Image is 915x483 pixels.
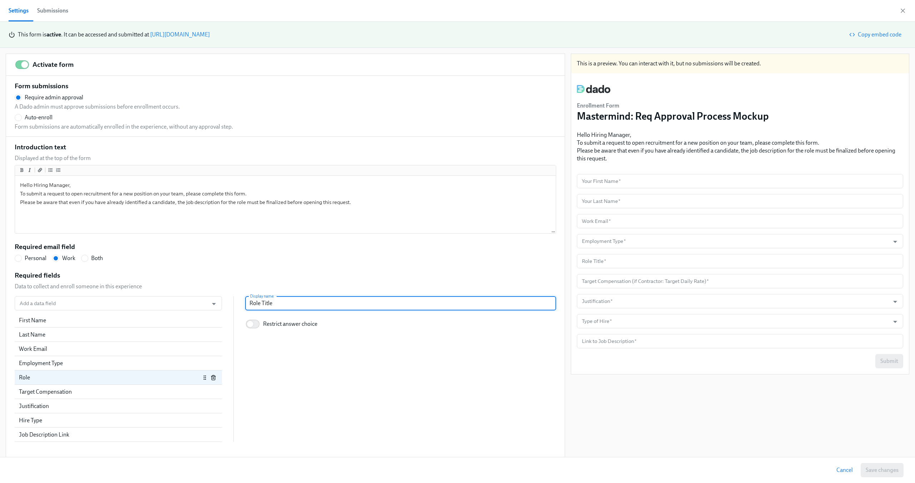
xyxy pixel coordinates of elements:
[62,254,75,262] span: Work
[33,60,74,69] h5: Activate form
[19,359,218,367] div: Employment Type
[851,31,901,38] span: Copy embed code
[890,236,901,247] button: Open
[208,298,219,309] button: Open
[19,345,218,353] div: Work Email
[19,402,218,410] div: Justification
[577,110,769,123] h3: Mastermind: Req Approval Process Mockup
[15,413,222,428] div: Hire Type
[15,342,222,356] div: Work Email
[15,103,180,111] p: A Dado admin must approve submissions before enrollment occurs.
[577,85,610,93] img: dado
[26,166,33,174] button: Add italic text
[9,6,29,16] span: Settings
[571,54,909,73] div: This is a preview. You can interact with it, but no submissions will be created.
[25,254,46,262] span: Personal
[19,417,218,424] div: Hire Type
[15,271,60,280] h5: Required fields
[15,123,233,131] p: Form submissions are automatically enrolled in the experience, without any approval step.
[15,428,222,442] div: Job Description Link
[19,388,218,396] div: Target Compensation
[16,177,554,233] textarea: Hello Hiring Manager, To submit a request to open recruitment for a new position on your team, pl...
[37,6,68,16] div: Submissions
[18,166,25,174] button: Add bold text
[15,154,91,162] p: Displayed at the top of the form
[890,296,901,307] button: Open
[25,94,83,101] span: Require admin approval
[15,370,222,385] div: Role
[890,316,901,327] button: Open
[846,28,906,42] button: Copy embed code
[245,296,556,310] input: Display name
[36,166,44,174] button: Add a link
[831,463,858,477] button: Cancel
[15,81,68,91] h5: Form submissions
[15,143,66,152] h5: Introduction text
[25,114,53,121] span: Auto-enroll
[15,385,222,399] div: Target Compensation
[150,31,210,38] a: [URL][DOMAIN_NAME]
[46,31,61,38] strong: active
[19,331,218,339] div: Last Name
[836,467,853,474] span: Cancel
[19,374,201,382] div: Role
[91,254,103,262] span: Both
[19,431,218,439] div: Job Description Link
[263,320,317,328] p: Restrict answer choice
[19,317,218,324] div: First Name
[577,102,769,110] h6: Enrollment Form
[15,313,222,328] div: First Name
[577,131,903,163] p: Hello Hiring Manager, To submit a request to open recruitment for a new position on your team, pl...
[55,166,62,174] button: Add ordered list
[15,328,222,342] div: Last Name
[15,242,75,252] h5: Required email field
[15,356,222,370] div: Employment Type
[15,283,142,290] p: Data to collect and enroll someone in this experience
[15,399,222,413] div: Justification
[18,31,149,38] span: This form is . It can be accessed and submitted at
[47,166,54,174] button: Add unordered list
